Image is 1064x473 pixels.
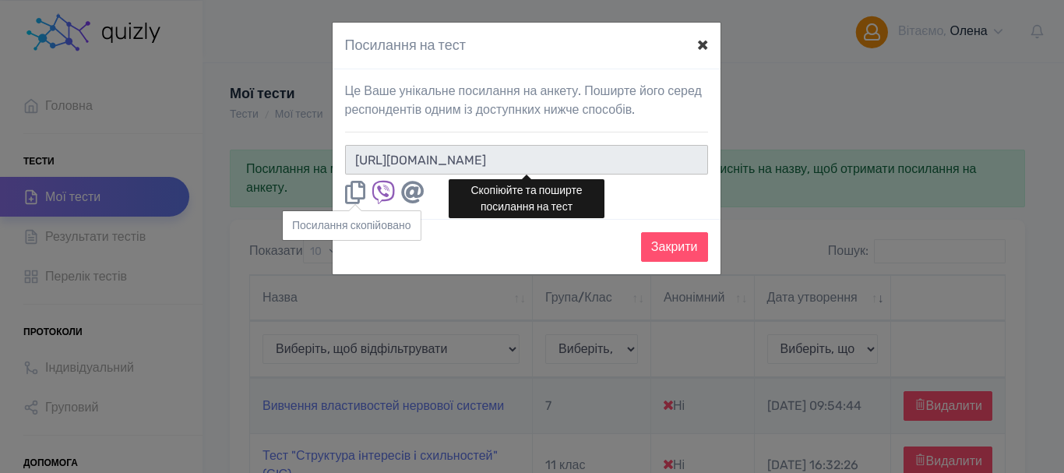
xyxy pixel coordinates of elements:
button: × [685,23,720,66]
button: Закрити [641,232,708,262]
p: Це Ваше унікальне посилання на анкету. Поширте його серед респондентів одним із доступнких нижче ... [345,82,708,119]
h4: Посилання на тест [345,35,466,56]
div: Скопіюйте та поширте посилання на тест [449,179,604,218]
div: Посилання скопiйовано [283,211,421,240]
